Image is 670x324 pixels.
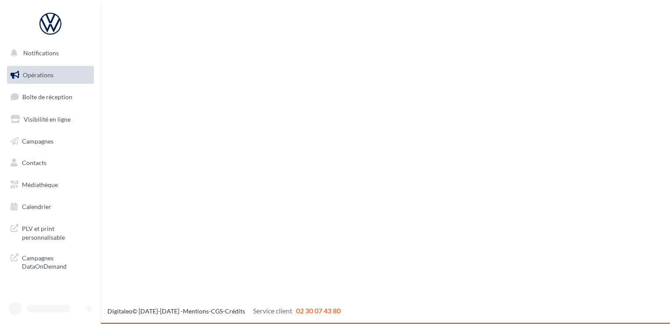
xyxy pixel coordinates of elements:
[5,110,96,129] a: Visibilité en ligne
[107,307,341,315] span: © [DATE]-[DATE] - - -
[5,132,96,151] a: Campagnes
[253,306,292,315] span: Service client
[24,115,71,123] span: Visibilité en ligne
[22,181,58,188] span: Médiathèque
[5,198,96,216] a: Calendrier
[22,252,90,271] span: Campagnes DataOnDemand
[22,159,46,166] span: Contacts
[22,93,72,101] span: Boîte de réception
[5,66,96,84] a: Opérations
[183,307,209,315] a: Mentions
[211,307,223,315] a: CGS
[23,49,59,57] span: Notifications
[23,71,53,79] span: Opérations
[5,44,92,62] button: Notifications
[5,154,96,172] a: Contacts
[5,219,96,245] a: PLV et print personnalisable
[5,176,96,194] a: Médiathèque
[5,87,96,106] a: Boîte de réception
[225,307,245,315] a: Crédits
[22,203,51,210] span: Calendrier
[5,248,96,274] a: Campagnes DataOnDemand
[296,306,341,315] span: 02 30 07 43 80
[22,223,90,241] span: PLV et print personnalisable
[22,137,53,144] span: Campagnes
[107,307,132,315] a: Digitaleo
